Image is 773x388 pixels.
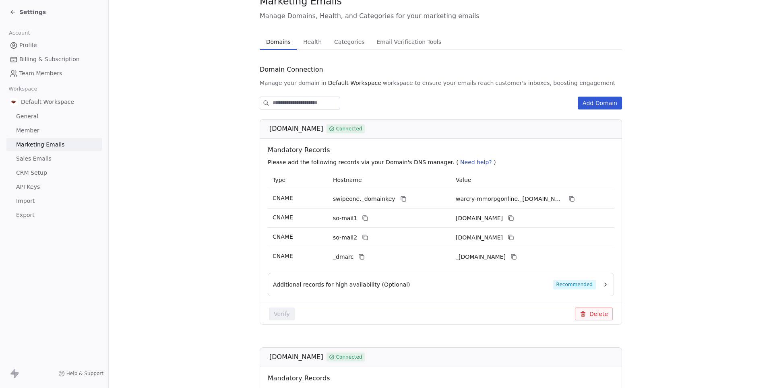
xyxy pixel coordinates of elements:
[6,180,102,194] a: API Keys
[16,112,38,121] span: General
[575,308,613,320] button: Delete
[10,8,46,16] a: Settings
[268,158,617,166] p: Please add the following records via your Domain's DNS manager. ( )
[16,126,39,135] span: Member
[19,69,62,78] span: Team Members
[273,280,609,289] button: Additional records for high availability (Optional)Recommended
[456,253,506,261] span: _dmarc.swipeone.email
[16,169,47,177] span: CRM Setup
[6,39,102,52] a: Profile
[16,155,52,163] span: Sales Emails
[333,195,395,203] span: swipeone._domainkey
[456,195,564,203] span: warcry-mmorpgonline._domainkey.swipeone.email
[260,11,622,21] span: Manage Domains, Health, and Categories for your marketing emails
[6,110,102,123] a: General
[273,253,293,259] span: CNAME
[21,98,74,106] span: Default Workspace
[553,280,596,289] span: Recommended
[16,211,35,219] span: Export
[273,214,293,221] span: CNAME
[19,55,80,64] span: Billing & Subscription
[269,124,323,134] span: [DOMAIN_NAME]
[273,195,293,201] span: CNAME
[331,36,368,47] span: Categories
[269,352,323,362] span: [DOMAIN_NAME]
[456,233,503,242] span: warcry-mmorpgonline2.swipeone.email
[6,208,102,222] a: Export
[19,41,37,50] span: Profile
[19,8,46,16] span: Settings
[6,124,102,137] a: Member
[383,79,494,87] span: workspace to ensure your emails reach
[495,79,615,87] span: customer's inboxes, boosting engagement
[260,65,323,74] span: Domain Connection
[336,125,362,132] span: Connected
[10,98,18,106] img: Progetto%20senza%20titolo-2025-02-02.png
[6,67,102,80] a: Team Members
[6,152,102,165] a: Sales Emails
[269,308,295,320] button: Verify
[273,176,323,184] p: Type
[6,138,102,151] a: Marketing Emails
[328,79,381,87] span: Default Workspace
[456,214,503,223] span: warcry-mmorpgonline1.swipeone.email
[268,145,617,155] span: Mandatory Records
[66,370,103,377] span: Help & Support
[300,36,325,47] span: Health
[16,140,64,149] span: Marketing Emails
[333,177,362,183] span: Hostname
[336,353,362,361] span: Connected
[5,27,33,39] span: Account
[16,183,40,191] span: API Keys
[456,177,471,183] span: Value
[263,36,294,47] span: Domains
[268,374,617,383] span: Mandatory Records
[58,370,103,377] a: Help & Support
[578,97,622,109] button: Add Domain
[333,214,357,223] span: so-mail1
[373,36,444,47] span: Email Verification Tools
[6,166,102,180] a: CRM Setup
[260,79,327,87] span: Manage your domain in
[6,194,102,208] a: Import
[5,83,41,95] span: Workspace
[273,281,410,289] span: Additional records for high availability (Optional)
[273,233,293,240] span: CNAME
[460,159,492,165] span: Need help?
[6,53,102,66] a: Billing & Subscription
[333,253,353,261] span: _dmarc
[16,197,35,205] span: Import
[333,233,357,242] span: so-mail2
